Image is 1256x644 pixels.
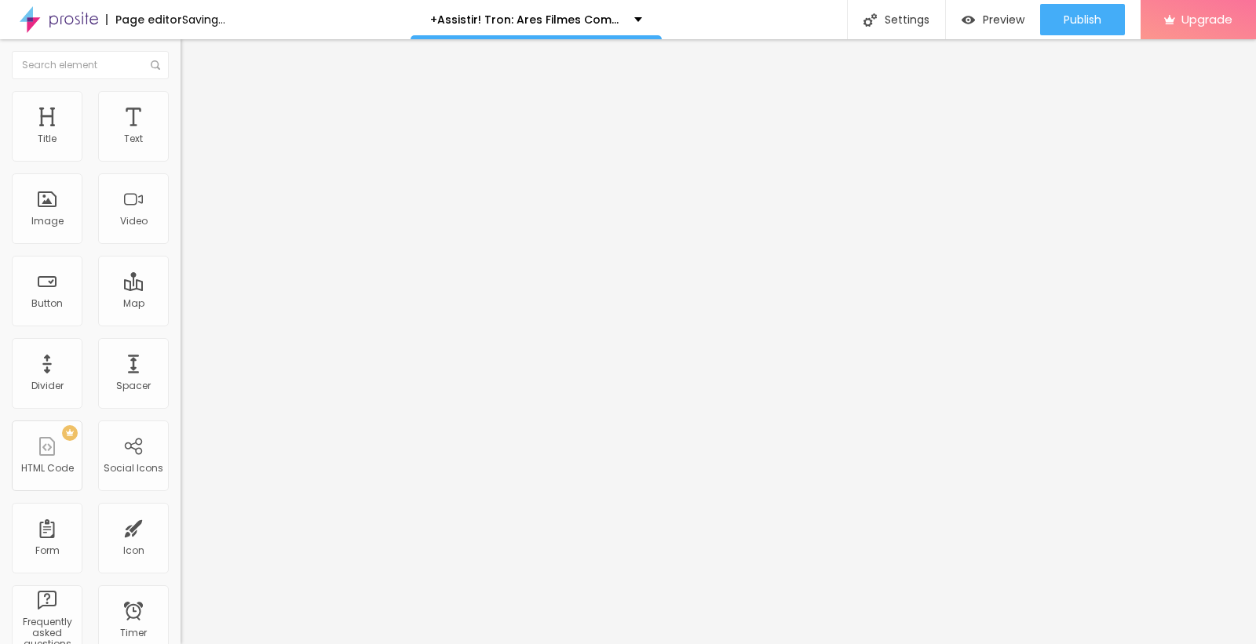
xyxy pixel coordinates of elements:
div: Page editor [106,14,182,25]
span: Upgrade [1181,13,1232,26]
div: Button [31,298,63,309]
div: Title [38,133,57,144]
div: Divider [31,380,64,391]
img: view-1.svg [962,13,975,27]
div: Spacer [116,380,151,391]
p: +Assistir! Tron: Ares Filmes Completo Dublado em Português [430,14,623,25]
img: Icone [151,60,160,70]
div: Social Icons [104,463,163,474]
span: Publish [1064,13,1101,26]
div: HTML Code [21,463,74,474]
span: Preview [983,13,1024,26]
button: Preview [946,4,1040,35]
div: Text [124,133,143,144]
div: Image [31,216,64,227]
button: Publish [1040,4,1125,35]
div: Video [120,216,148,227]
div: Form [35,545,60,556]
div: Icon [123,545,144,556]
div: Saving... [182,14,225,25]
div: Timer [120,628,147,639]
iframe: Editor [181,39,1256,644]
div: Map [123,298,144,309]
input: Search element [12,51,169,79]
img: Icone [863,13,877,27]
